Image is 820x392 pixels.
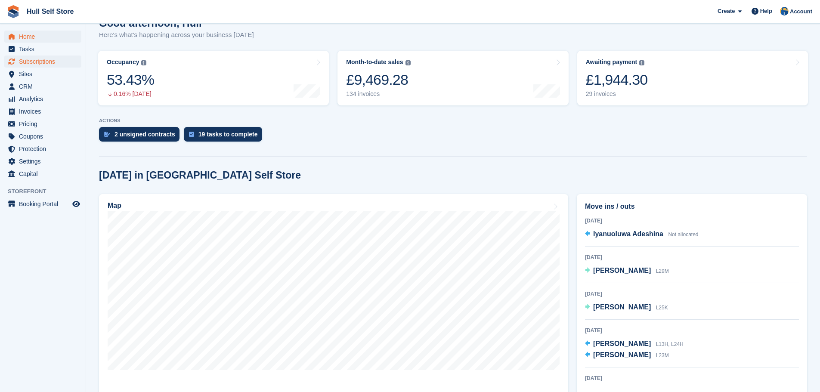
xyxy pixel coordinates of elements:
div: [DATE] [585,374,799,382]
span: [PERSON_NAME] [593,340,651,347]
span: CRM [19,80,71,93]
div: Month-to-date sales [346,59,403,66]
img: icon-info-grey-7440780725fd019a000dd9b08b2336e03edf1995a4989e88bcd33f0948082b44.svg [141,60,146,65]
a: menu [4,93,81,105]
a: menu [4,43,81,55]
a: [PERSON_NAME] L25K [585,302,668,313]
div: [DATE] [585,327,799,334]
span: [PERSON_NAME] [593,267,651,274]
a: [PERSON_NAME] L29M [585,265,669,277]
a: Awaiting payment £1,944.30 29 invoices [577,51,808,105]
div: [DATE] [585,217,799,225]
div: Occupancy [107,59,139,66]
div: 134 invoices [346,90,410,98]
span: L23M [656,352,669,358]
span: Account [790,7,812,16]
a: menu [4,68,81,80]
h2: Map [108,202,121,210]
span: Booking Portal [19,198,71,210]
span: Tasks [19,43,71,55]
span: Not allocated [668,231,698,238]
span: Pricing [19,118,71,130]
span: Sites [19,68,71,80]
div: £1,944.30 [586,71,648,89]
a: Hull Self Store [23,4,77,19]
a: Occupancy 53.43% 0.16% [DATE] [98,51,329,105]
img: Hull Self Store [780,7,789,15]
img: icon-info-grey-7440780725fd019a000dd9b08b2336e03edf1995a4989e88bcd33f0948082b44.svg [405,60,411,65]
div: £9,469.28 [346,71,410,89]
span: Create [718,7,735,15]
div: Awaiting payment [586,59,637,66]
span: Coupons [19,130,71,142]
a: menu [4,130,81,142]
a: 19 tasks to complete [184,127,266,146]
img: stora-icon-8386f47178a22dfd0bd8f6a31ec36ba5ce8667c1dd55bd0f319d3a0aa187defe.svg [7,5,20,18]
span: L25K [656,305,668,311]
span: Capital [19,168,71,180]
div: [DATE] [585,253,799,261]
span: Subscriptions [19,56,71,68]
h2: Move ins / outs [585,201,799,212]
a: Iyanuoluwa Adeshina Not allocated [585,229,699,240]
a: [PERSON_NAME] L23M [585,350,669,361]
a: menu [4,198,81,210]
a: menu [4,105,81,117]
span: Storefront [8,187,86,196]
span: [PERSON_NAME] [593,303,651,311]
a: Month-to-date sales £9,469.28 134 invoices [337,51,568,105]
span: Home [19,31,71,43]
img: icon-info-grey-7440780725fd019a000dd9b08b2336e03edf1995a4989e88bcd33f0948082b44.svg [639,60,644,65]
a: [PERSON_NAME] L13H, L24H [585,339,684,350]
a: Preview store [71,199,81,209]
span: Analytics [19,93,71,105]
span: Help [760,7,772,15]
h2: [DATE] in [GEOGRAPHIC_DATA] Self Store [99,170,301,181]
p: ACTIONS [99,118,807,123]
a: menu [4,143,81,155]
span: Iyanuoluwa Adeshina [593,230,663,238]
a: menu [4,80,81,93]
span: L13H, L24H [656,341,684,347]
a: 2 unsigned contracts [99,127,184,146]
img: task-75834270c22a3079a89374b754ae025e5fb1db73e45f91037f5363f120a921f8.svg [189,132,194,137]
span: Settings [19,155,71,167]
div: 29 invoices [586,90,648,98]
div: 53.43% [107,71,154,89]
div: 0.16% [DATE] [107,90,154,98]
a: menu [4,118,81,130]
div: [DATE] [585,290,799,298]
div: 19 tasks to complete [198,131,258,138]
span: Invoices [19,105,71,117]
a: menu [4,168,81,180]
span: Protection [19,143,71,155]
a: menu [4,56,81,68]
a: menu [4,155,81,167]
div: 2 unsigned contracts [114,131,175,138]
a: menu [4,31,81,43]
span: L29M [656,268,669,274]
p: Here's what's happening across your business [DATE] [99,30,254,40]
span: [PERSON_NAME] [593,351,651,358]
img: contract_signature_icon-13c848040528278c33f63329250d36e43548de30e8caae1d1a13099fd9432cc5.svg [104,132,110,137]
